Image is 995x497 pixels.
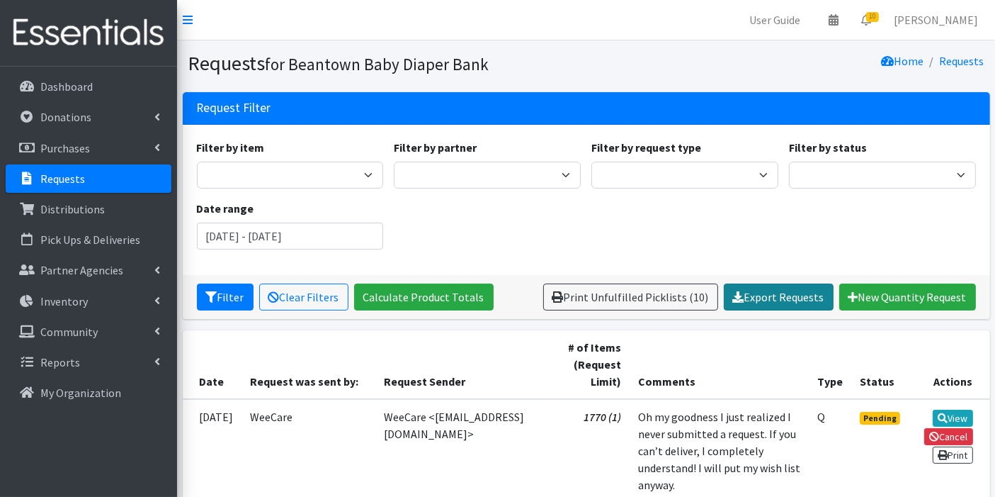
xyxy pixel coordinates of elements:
a: Print Unfulfilled Picklists (10) [543,284,718,311]
a: Inventory [6,287,171,315]
a: Print [933,447,973,464]
a: Home [882,54,924,68]
h3: Request Filter [197,101,271,116]
button: Filter [197,284,254,311]
th: Request Sender [375,330,550,399]
a: Export Requests [724,284,834,311]
th: Comments [630,330,809,399]
a: Dashboard [6,72,171,101]
p: Distributions [40,202,105,216]
h1: Requests [188,51,581,76]
a: Reports [6,348,171,376]
a: My Organization [6,379,171,407]
a: Clear Filters [259,284,348,311]
p: Partner Agencies [40,263,123,277]
p: Reports [40,355,80,369]
a: Requests [940,54,984,68]
label: Filter by request type [591,139,701,156]
label: Filter by partner [394,139,477,156]
label: Filter by status [789,139,867,156]
a: Community [6,318,171,346]
p: Purchases [40,141,90,155]
input: January 1, 2011 - December 31, 2011 [197,223,384,250]
a: New Quantity Request [839,284,976,311]
th: Type [809,330,851,399]
abbr: Quantity [817,410,825,424]
span: 10 [866,12,879,22]
a: Purchases [6,134,171,162]
img: HumanEssentials [6,9,171,57]
label: Date range [197,200,254,217]
a: Requests [6,164,171,193]
a: Distributions [6,195,171,223]
th: Status [851,330,909,399]
a: 10 [850,6,882,34]
span: Pending [860,412,900,425]
th: Actions [909,330,990,399]
a: [PERSON_NAME] [882,6,989,34]
th: Date [183,330,242,399]
p: Requests [40,172,85,186]
a: Calculate Product Totals [354,284,494,311]
p: Community [40,325,98,339]
a: View [933,410,973,427]
p: Dashboard [40,79,93,94]
p: Pick Ups & Deliveries [40,233,140,247]
a: Cancel [924,428,973,445]
a: Pick Ups & Deliveries [6,225,171,254]
a: Donations [6,103,171,131]
a: Partner Agencies [6,256,171,284]
p: My Organization [40,386,121,400]
small: for Beantown Baby Diaper Bank [266,54,489,74]
a: User Guide [738,6,812,34]
p: Inventory [40,294,88,308]
th: Request was sent by: [242,330,376,399]
p: Donations [40,110,91,124]
th: # of Items (Request Limit) [550,330,630,399]
label: Filter by item [197,139,265,156]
